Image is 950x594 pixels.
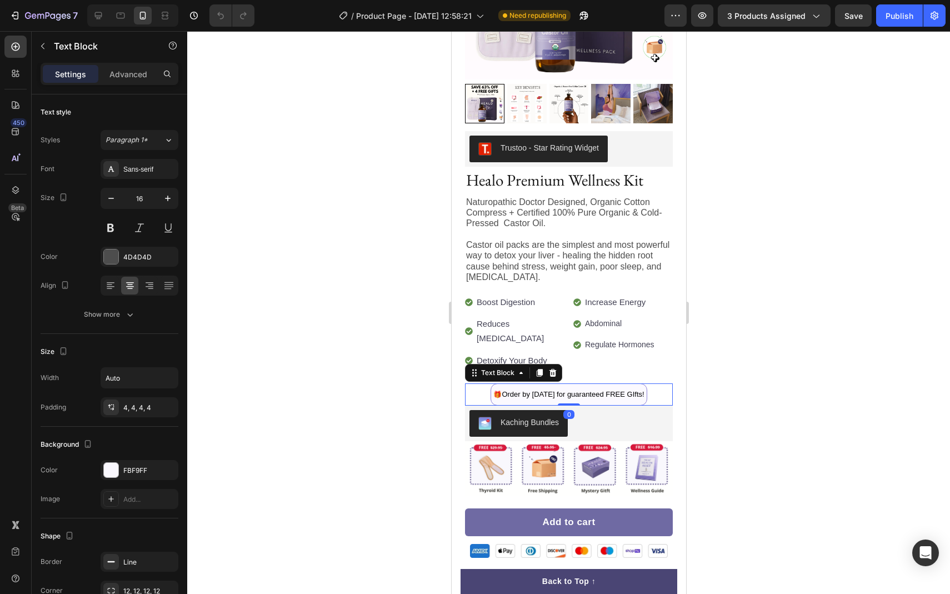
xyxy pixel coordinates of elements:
[844,11,863,21] span: Save
[718,4,831,27] button: 3 products assigned
[351,10,354,22] span: /
[123,557,176,567] div: Line
[73,9,78,22] p: 7
[11,118,27,127] div: 450
[509,11,566,21] span: Need republishing
[41,345,70,360] div: Size
[41,402,66,412] div: Padding
[41,305,178,325] button: Show more
[41,278,72,293] div: Align
[123,466,176,476] div: FBF9FF
[727,10,806,22] span: 3 products assigned
[123,495,176,505] div: Add...
[356,10,472,22] span: Product Page - [DATE] 12:58:21
[41,529,76,544] div: Shape
[886,10,913,22] div: Publish
[109,68,147,80] p: Advanced
[101,130,178,150] button: Paragraph 1*
[84,309,136,320] div: Show more
[41,252,58,262] div: Color
[55,68,86,80] p: Settings
[123,403,176,413] div: 4, 4, 4, 4
[41,465,58,475] div: Color
[209,4,254,27] div: Undo/Redo
[41,373,59,383] div: Width
[876,4,923,27] button: Publish
[41,191,70,206] div: Size
[101,368,178,388] input: Auto
[123,164,176,174] div: Sans-serif
[106,135,148,145] span: Paragraph 1*
[41,135,60,145] div: Styles
[41,107,71,117] div: Text style
[41,164,54,174] div: Font
[41,437,94,452] div: Background
[912,540,939,566] div: Open Intercom Messenger
[4,4,83,27] button: 7
[8,203,27,212] div: Beta
[835,4,872,27] button: Save
[54,39,148,53] p: Text Block
[41,494,60,504] div: Image
[41,557,62,567] div: Border
[452,31,686,594] iframe: Design area
[123,252,176,262] div: 4D4D4D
